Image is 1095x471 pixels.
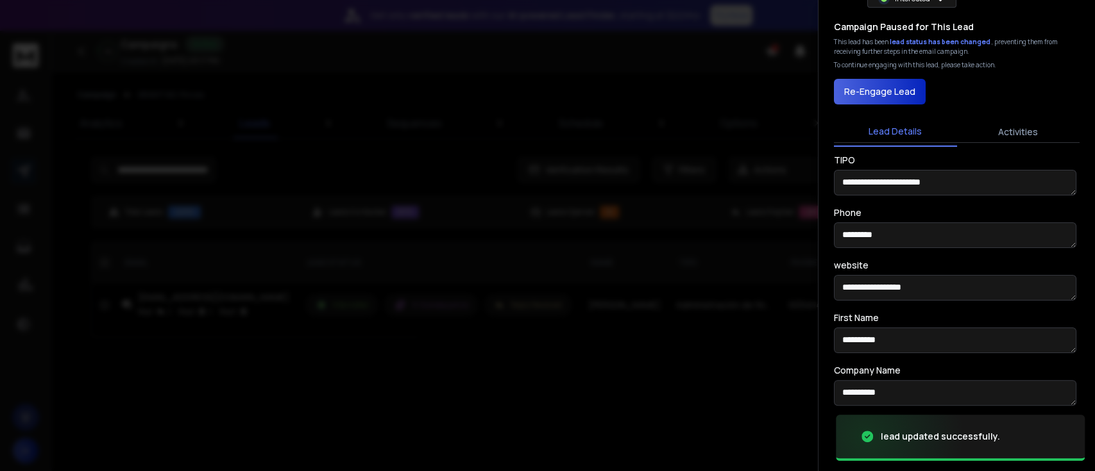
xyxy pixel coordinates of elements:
[881,430,1000,443] div: lead updated successfully.
[834,156,855,165] label: TIPO
[834,366,901,375] label: Company Name
[890,37,992,46] span: lead status has been changed
[834,60,996,70] p: To continue engaging with this lead, please take action.
[834,21,974,33] h3: Campaign Paused for This Lead
[834,208,862,217] label: Phone
[834,117,957,147] button: Lead Details
[834,79,926,104] button: Re-Engage Lead
[834,313,879,322] label: First Name
[834,37,1080,56] div: This lead has been , preventing them from receiving further steps in the email campaign.
[957,118,1080,146] button: Activities
[834,261,869,270] label: website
